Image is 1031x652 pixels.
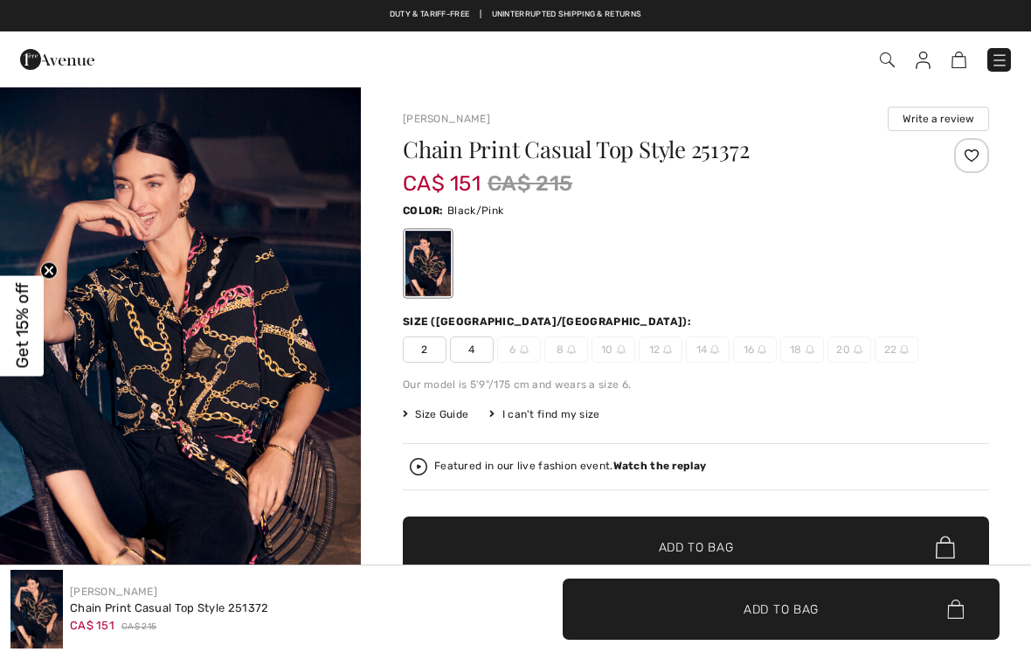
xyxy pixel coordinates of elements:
img: ring-m.svg [854,345,862,354]
img: ring-m.svg [567,345,576,354]
img: Chain Print Casual Top Style 251372 [10,570,63,649]
div: Our model is 5'9"/175 cm and wears a size 6. [403,377,989,392]
img: Shopping Bag [951,52,966,68]
span: Color: [403,205,444,217]
span: Get 15% off [12,283,32,369]
img: ring-m.svg [900,345,909,354]
img: ring-m.svg [806,345,814,354]
span: 8 [544,336,588,363]
span: 18 [780,336,824,363]
div: Size ([GEOGRAPHIC_DATA]/[GEOGRAPHIC_DATA]): [403,314,695,329]
button: Write a review [888,107,989,131]
img: ring-m.svg [663,345,672,354]
img: Watch the replay [410,458,427,475]
img: ring-m.svg [617,345,626,354]
span: CA$ 151 [403,154,481,196]
img: Menu [991,52,1008,69]
img: Bag.svg [936,536,955,558]
span: 22 [875,336,918,363]
strong: Watch the replay [613,460,707,472]
img: ring-m.svg [520,345,529,354]
img: ring-m.svg [758,345,766,354]
span: 2 [403,336,446,363]
span: 10 [592,336,635,363]
a: 1ère Avenue [20,50,94,66]
span: CA$ 215 [121,621,156,634]
div: Featured in our live fashion event. [434,461,706,472]
a: [PERSON_NAME] [403,113,490,125]
span: 20 [827,336,871,363]
span: Size Guide [403,406,468,422]
div: Black/Pink [405,231,451,296]
div: Chain Print Casual Top Style 251372 [70,600,269,617]
img: My Info [916,52,931,69]
span: 6 [497,336,541,363]
span: CA$ 215 [488,168,572,199]
span: Add to Bag [659,538,734,557]
span: Black/Pink [447,205,503,217]
span: 16 [733,336,777,363]
button: Close teaser [40,262,58,280]
img: 1ère Avenue [20,42,94,77]
img: ring-m.svg [710,345,719,354]
a: [PERSON_NAME] [70,586,157,598]
span: 4 [450,336,494,363]
div: I can't find my size [489,406,599,422]
button: Add to Bag [403,517,989,578]
span: 12 [639,336,682,363]
span: 14 [686,336,730,363]
img: Search [880,52,895,67]
span: CA$ 151 [70,619,114,632]
h1: Chain Print Casual Top Style 251372 [403,138,891,161]
button: Add to Bag [563,579,1000,640]
span: Add to Bag [744,600,819,618]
